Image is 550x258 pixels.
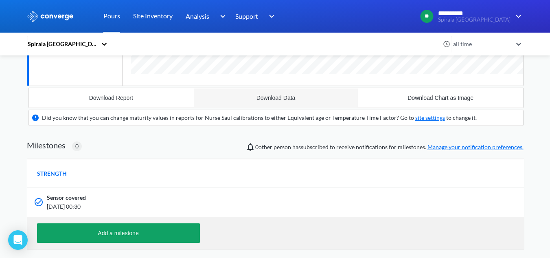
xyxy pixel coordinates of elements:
[47,202,416,211] span: [DATE] 00:30
[37,223,200,243] button: Add a milestone
[47,193,86,202] span: Sensor covered
[264,11,277,21] img: downArrow.svg
[245,142,255,152] img: notifications-icon.svg
[427,143,524,150] a: Manage your notification preferences.
[193,88,358,108] button: Download Data
[27,40,97,49] div: Spirala [GEOGRAPHIC_DATA]
[256,95,296,101] div: Download Data
[75,142,79,151] span: 0
[415,114,445,121] a: site settings
[8,230,28,250] div: Open Intercom Messenger
[186,11,209,21] span: Analysis
[443,40,450,48] img: icon-clock.svg
[42,113,477,122] div: Did you know that you can change maturity values in reports for Nurse Saul calibrations to either...
[451,40,512,49] div: all time
[255,143,272,150] span: 0 other
[358,88,523,108] button: Download Chart as Image
[27,140,66,150] h2: Milestones
[255,143,524,152] span: person has subscribed to receive notifications for milestones.
[89,95,133,101] div: Download Report
[29,88,194,108] button: Download Report
[511,11,524,21] img: downArrow.svg
[37,169,67,178] span: STRENGTH
[215,11,228,21] img: downArrow.svg
[27,11,74,22] img: logo_ewhite.svg
[235,11,258,21] span: Support
[408,95,473,101] div: Download Chart as Image
[438,17,511,23] span: Spirala [GEOGRAPHIC_DATA]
